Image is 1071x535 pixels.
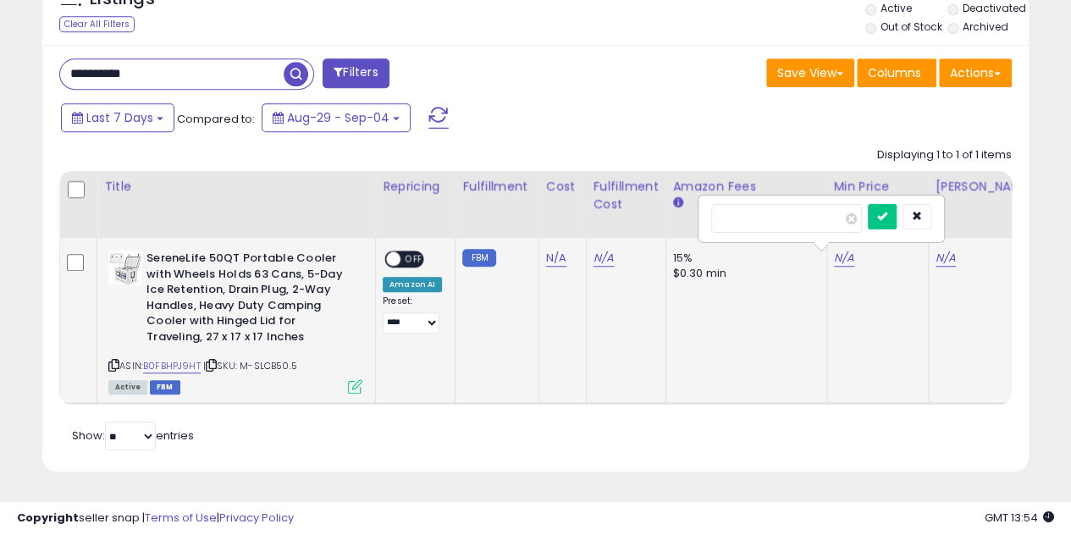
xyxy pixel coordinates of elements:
[673,196,683,211] small: Amazon Fees.
[593,178,659,213] div: Fulfillment Cost
[203,359,297,372] span: | SKU: M-SLCB50.5
[177,111,255,127] span: Compared to:
[834,250,854,267] a: N/A
[963,1,1026,15] label: Deactivated
[880,19,941,34] label: Out of Stock
[936,178,1036,196] div: [PERSON_NAME]
[287,109,389,126] span: Aug-29 - Sep-04
[462,249,495,267] small: FBM
[593,250,614,267] a: N/A
[262,103,411,132] button: Aug-29 - Sep-04
[400,252,428,267] span: OFF
[108,251,142,284] img: 41j8w7N6PRL._SL40_.jpg
[673,251,814,266] div: 15%
[104,178,368,196] div: Title
[766,58,854,87] button: Save View
[323,58,389,88] button: Filters
[59,16,135,32] div: Clear All Filters
[546,178,579,196] div: Cost
[936,250,956,267] a: N/A
[963,19,1008,34] label: Archived
[143,359,201,373] a: B0FBHPJ9HT
[86,109,153,126] span: Last 7 Days
[219,510,294,526] a: Privacy Policy
[108,380,147,394] span: All listings currently available for purchase on Amazon
[857,58,936,87] button: Columns
[72,427,194,444] span: Show: entries
[17,510,79,526] strong: Copyright
[108,251,362,392] div: ASIN:
[17,510,294,527] div: seller snap | |
[150,380,180,394] span: FBM
[834,178,921,196] div: Min Price
[877,147,1012,163] div: Displaying 1 to 1 of 1 items
[673,266,814,281] div: $0.30 min
[383,178,448,196] div: Repricing
[462,178,531,196] div: Fulfillment
[383,277,442,292] div: Amazon AI
[985,510,1054,526] span: 2025-09-12 13:54 GMT
[383,295,442,334] div: Preset:
[546,250,566,267] a: N/A
[145,510,217,526] a: Terms of Use
[146,251,352,349] b: SereneLife 50QT Portable Cooler with Wheels Holds 63 Cans, 5-Day Ice Retention, Drain Plug, 2-Way...
[673,178,820,196] div: Amazon Fees
[61,103,174,132] button: Last 7 Days
[880,1,911,15] label: Active
[868,64,921,81] span: Columns
[939,58,1012,87] button: Actions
